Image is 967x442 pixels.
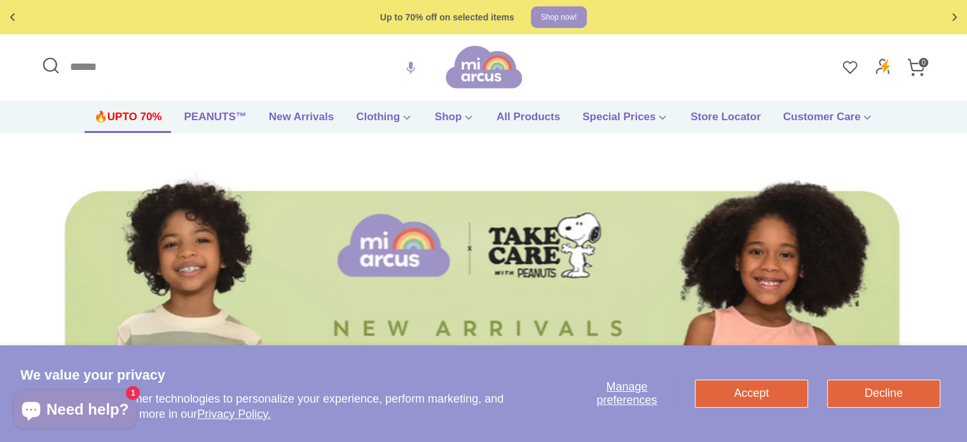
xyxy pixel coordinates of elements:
[10,390,140,432] inbox-online-store-chat: Shopify online store chat
[596,380,657,407] span: Manage preferences
[346,109,422,133] a: Clothing
[174,109,256,133] a: PEANUTS™
[827,380,940,408] button: Decline
[395,53,427,81] div: Activate voice search
[681,109,771,133] a: Store Locator
[380,12,514,23] div: Up to 70% off on selected items
[774,109,883,133] a: Customer Care
[20,366,532,385] h2: We value your privacy
[425,109,484,133] a: Shop
[695,380,808,408] button: Accept
[259,109,343,133] a: New Arrivals
[487,109,570,133] a: All Products
[918,57,929,68] span: 0
[531,6,587,28] a: Shop now!
[573,109,678,133] a: Special Prices
[20,392,532,422] p: We use cookies and other technologies to personalize your experience, perform marketing, and coll...
[85,109,172,133] a: 🔥UPTO 70%
[903,55,929,80] a: 0
[197,408,271,420] a: Privacy Policy.
[578,380,676,408] button: Manage preferences
[446,44,522,90] img: miarcus-logo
